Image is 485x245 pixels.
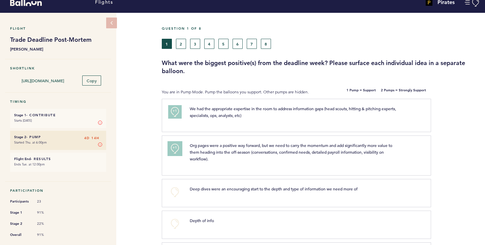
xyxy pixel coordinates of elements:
button: 8 [261,39,271,49]
button: 5 [218,39,229,49]
span: +1 [173,144,177,151]
time: Starts [DATE] [14,118,32,123]
button: 4 [204,39,214,49]
span: Org pages were a positive way forward, but we need to carry the momentum and add significantly mo... [190,143,393,161]
h5: Participation [10,188,106,193]
h5: Flight [10,26,106,31]
span: We had the appropriate expertise in the room to address information gaps (head scouts, hitting & ... [190,106,397,118]
button: Copy [82,75,101,86]
small: Flight End [14,157,31,161]
h6: - Contribute [14,113,102,117]
h5: Question 1 of 8 [162,26,480,31]
button: +1 [168,142,182,155]
span: Overall [10,232,30,238]
button: 2 [176,39,186,49]
h6: - Results [14,157,102,161]
small: Stage 2 [14,135,26,139]
span: 23 [37,199,57,204]
span: 4D 14H [84,135,99,142]
button: 7 [247,39,257,49]
b: 2 Pumps = Strongly Support [381,89,426,95]
span: Copy [87,78,97,83]
h1: Trade Deadline Post-Mortem [10,36,106,44]
small: Stage 1 [14,113,26,117]
button: 6 [233,39,243,49]
h5: Timing [10,99,106,104]
b: [PERSON_NAME] [10,45,106,52]
h5: Shortlink [10,66,106,70]
span: Stage 2 [10,220,30,227]
button: 1 [162,39,172,49]
button: 3 [190,39,200,49]
button: +1 [168,105,182,119]
span: Deep dives were an encouraging start to the depth and type of information we need more of [190,186,358,191]
h6: - Pump [14,135,102,139]
time: Ends Tue. at 12:00pm [14,162,45,166]
b: 1 Pump = Support [346,89,376,95]
p: You are in Pump Mode. Pump the balloons you support. Other pumps are hidden. [162,89,319,95]
span: 91% [37,233,57,237]
h3: What were the biggest positive(s) from the deadline week? Please surface each individual idea in ... [162,59,480,75]
span: Stage 1 [10,209,30,216]
span: 91% [37,210,57,215]
span: Participants [10,198,30,205]
span: Depth of info [190,218,214,223]
span: 22% [37,221,57,226]
time: Started Thu. at 6:00pm [14,140,47,145]
span: +1 [173,108,177,114]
